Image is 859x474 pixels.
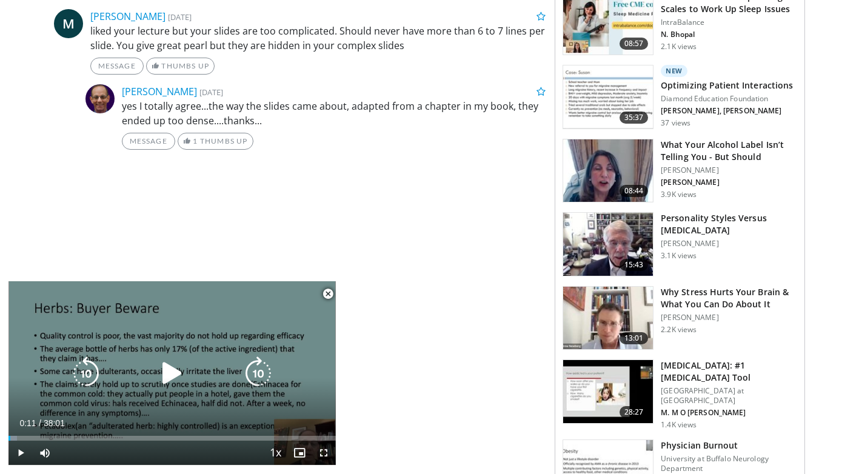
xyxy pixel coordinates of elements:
button: Playback Rate [263,441,287,465]
h3: Why Stress Hurts Your Brain & What You Can Do About It [661,286,797,310]
p: [PERSON_NAME] [661,178,797,187]
span: / [39,418,41,428]
a: [PERSON_NAME] [122,85,197,98]
a: [PERSON_NAME] [90,10,165,23]
p: 2.1K views [661,42,697,52]
small: [DATE] [199,87,223,98]
button: Close [316,281,340,307]
p: 37 views [661,118,690,128]
a: 13:01 Why Stress Hurts Your Brain & What You Can Do About It [PERSON_NAME] 2.2K views [563,286,797,350]
p: N. Bhopal [661,30,797,39]
p: [GEOGRAPHIC_DATA] at [GEOGRAPHIC_DATA] [661,386,797,406]
span: 08:44 [620,185,649,197]
p: University at Buffalo Neurology Department [661,454,797,473]
a: Thumbs Up [146,58,215,75]
span: 15:43 [620,259,649,271]
h3: Personality Styles Versus [MEDICAL_DATA] [661,212,797,236]
img: 153729e0-faea-4f29-b75f-59bcd55f36ca.150x105_q85_crop-smart_upscale.jpg [563,287,653,350]
img: 8bb3fa12-babb-40ea-879a-3a97d6c50055.150x105_q85_crop-smart_upscale.jpg [563,213,653,276]
small: [DATE] [168,12,192,22]
h3: [MEDICAL_DATA]: #1 [MEDICAL_DATA] Tool [661,359,797,384]
button: Enable picture-in-picture mode [287,441,312,465]
span: 13:01 [620,332,649,344]
a: M [54,9,83,38]
h3: What Your Alcohol Label Isn’t Telling You - But Should [661,139,797,163]
a: 08:44 What Your Alcohol Label Isn’t Telling You - But Should [PERSON_NAME] [PERSON_NAME] 3.9K views [563,139,797,203]
span: 28:27 [620,406,649,418]
span: 08:57 [620,38,649,50]
p: [PERSON_NAME] [661,165,797,175]
p: M. M O [PERSON_NAME] [661,408,797,418]
video-js: Video Player [8,281,336,466]
span: 0:11 [19,418,36,428]
p: Diamond Education Foundation [661,94,793,104]
a: Message [90,58,144,75]
p: liked your lecture but your slides are too complicated. Should never have more than 6 to 7 lines ... [90,24,546,53]
button: Fullscreen [312,441,336,465]
p: IntraBalance [661,18,797,27]
h3: Optimizing Patient Interactions [661,79,793,92]
h3: Physician Burnout [661,439,797,452]
p: 2.2K views [661,325,697,335]
div: Progress Bar [8,436,336,441]
p: [PERSON_NAME] [661,239,797,249]
a: 28:27 [MEDICAL_DATA]: #1 [MEDICAL_DATA] Tool [GEOGRAPHIC_DATA] at [GEOGRAPHIC_DATA] M. M O [PERSO... [563,359,797,430]
p: [PERSON_NAME], [PERSON_NAME] [661,106,793,116]
p: [PERSON_NAME] [661,313,797,322]
a: 15:43 Personality Styles Versus [MEDICAL_DATA] [PERSON_NAME] 3.1K views [563,212,797,276]
a: 1 Thumbs Up [178,133,253,150]
button: Play [8,441,33,465]
p: yes I totally agree...the way the slides came about, adapted from a chapter in my book, they ende... [122,99,546,128]
p: 1.4K views [661,420,697,430]
span: 38:01 [44,418,65,428]
span: 1 [193,136,198,145]
a: Message [122,133,175,150]
img: Avatar [85,84,115,113]
span: 35:37 [620,112,649,124]
img: 88f7a9dd-1da1-4c5c-8011-5b3372b18c1f.150x105_q85_crop-smart_upscale.jpg [563,360,653,423]
p: New [661,65,687,77]
p: 3.1K views [661,251,697,261]
img: 5bdfef64-bfb9-4336-b44e-1cfd0ffbb2a4.150x105_q85_crop-smart_upscale.jpg [563,65,653,129]
a: 35:37 New Optimizing Patient Interactions Diamond Education Foundation [PERSON_NAME], [PERSON_NAM... [563,65,797,129]
img: 09bfd019-53f6-42aa-b76c-a75434d8b29a.150x105_q85_crop-smart_upscale.jpg [563,139,653,202]
p: 3.9K views [661,190,697,199]
button: Mute [33,441,57,465]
